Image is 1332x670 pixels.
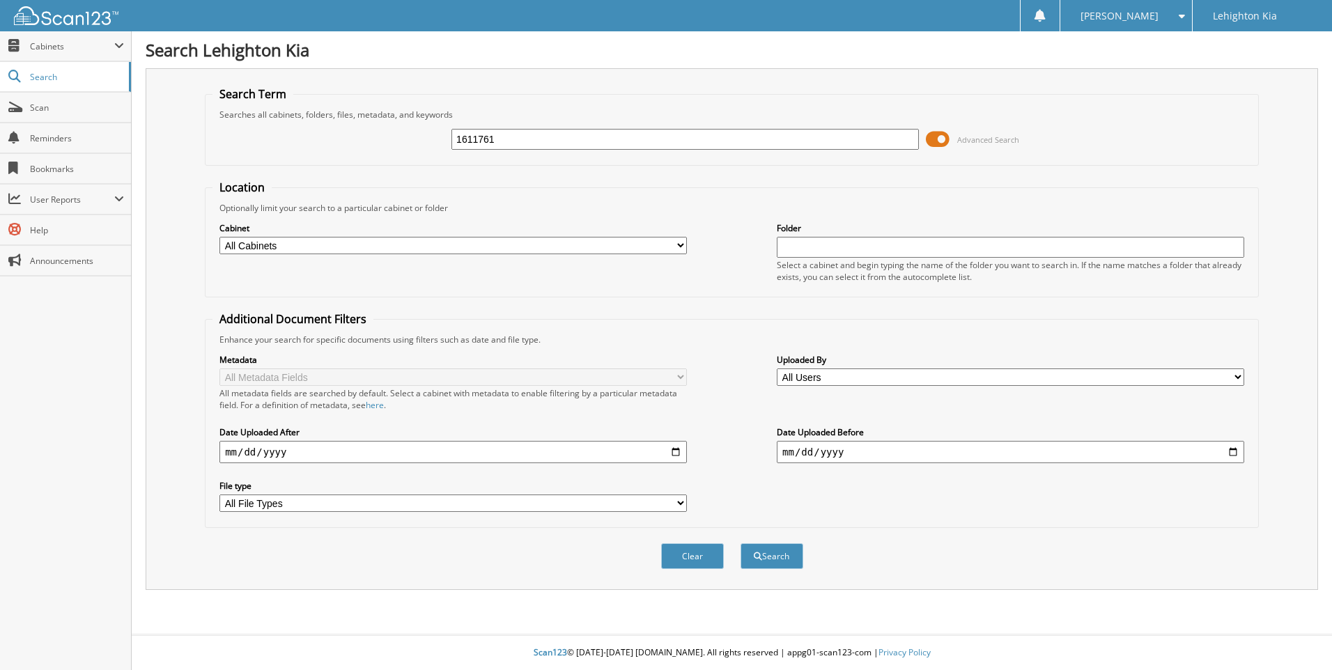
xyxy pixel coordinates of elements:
[30,255,124,267] span: Announcements
[219,387,687,411] div: All metadata fields are searched by default. Select a cabinet with metadata to enable filtering b...
[212,86,293,102] legend: Search Term
[661,543,724,569] button: Clear
[212,311,373,327] legend: Additional Document Filters
[366,399,384,411] a: here
[777,426,1244,438] label: Date Uploaded Before
[1213,12,1277,20] span: Lehighton Kia
[219,441,687,463] input: start
[212,109,1251,120] div: Searches all cabinets, folders, files, metadata, and keywords
[534,646,567,658] span: Scan123
[30,194,114,205] span: User Reports
[30,102,124,114] span: Scan
[219,480,687,492] label: File type
[219,222,687,234] label: Cabinet
[30,40,114,52] span: Cabinets
[878,646,931,658] a: Privacy Policy
[1262,603,1332,670] iframe: Chat Widget
[212,180,272,195] legend: Location
[30,163,124,175] span: Bookmarks
[777,222,1244,234] label: Folder
[777,259,1244,283] div: Select a cabinet and begin typing the name of the folder you want to search in. If the name match...
[30,132,124,144] span: Reminders
[132,636,1332,670] div: © [DATE]-[DATE] [DOMAIN_NAME]. All rights reserved | appg01-scan123-com |
[212,334,1251,345] div: Enhance your search for specific documents using filters such as date and file type.
[212,202,1251,214] div: Optionally limit your search to a particular cabinet or folder
[741,543,803,569] button: Search
[30,224,124,236] span: Help
[1081,12,1159,20] span: [PERSON_NAME]
[777,354,1244,366] label: Uploaded By
[14,6,118,25] img: scan123-logo-white.svg
[146,38,1318,61] h1: Search Lehighton Kia
[219,426,687,438] label: Date Uploaded After
[219,354,687,366] label: Metadata
[957,134,1019,145] span: Advanced Search
[777,441,1244,463] input: end
[30,71,122,83] span: Search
